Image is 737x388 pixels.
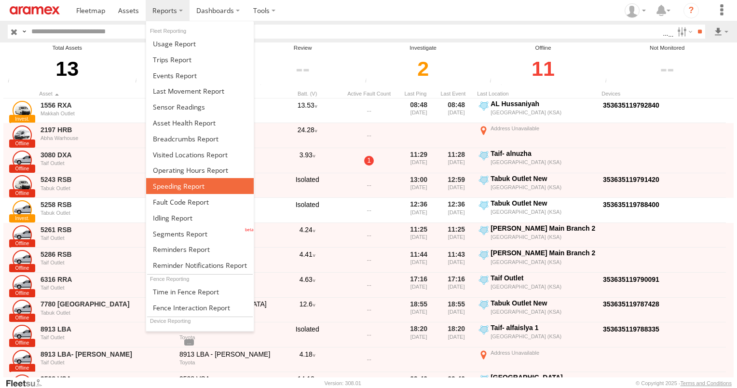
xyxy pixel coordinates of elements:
[439,90,473,97] div: Click to Sort
[146,115,254,131] a: Asset Health Report
[146,257,254,273] a: Service Reminder Notifications Report
[487,78,501,85] div: Assets that have not communicated at least once with the server in the last 48hrs
[278,124,336,147] div: 24.28
[439,199,473,222] div: 12:36 [DATE]
[603,276,659,283] a: Click to View Device Details
[477,149,598,172] label: Click to View Event Location
[184,339,194,346] span: View Asset Details to show all tags
[41,260,173,265] div: Taif Outlet
[477,274,598,297] label: Click to View Event Location
[41,125,173,134] a: 2197 HRB
[41,151,173,159] a: 3080 DXA
[13,300,32,319] a: Click to View Asset Details
[439,99,473,123] div: 08:48 [DATE]
[325,380,361,386] div: Version: 308.01
[402,149,436,172] div: 11:29 [DATE]
[146,52,254,68] a: Trips Report
[13,101,32,120] a: Click to View Asset Details
[402,90,436,97] div: Click to Sort
[491,159,596,166] div: [GEOGRAPHIC_DATA] (KSA)
[603,101,659,109] a: Click to View Device Details
[146,284,254,300] a: Time in Fences Report
[278,90,336,97] div: Batt. (V)
[477,99,598,123] label: Click to View Event Location
[402,299,436,322] div: 18:55 [DATE]
[13,325,32,344] a: Click to View Asset Details
[41,334,173,340] div: Taif Outlet
[603,201,659,208] a: Click to View Device Details
[278,99,336,123] div: 13.53
[41,300,173,308] a: 7780 [GEOGRAPHIC_DATA]
[41,175,173,184] a: 5243 RSB
[491,308,596,315] div: [GEOGRAPHIC_DATA] (KSA)
[340,90,398,97] div: Active Fault Count
[477,224,598,247] label: Click to View Event Location
[41,374,173,383] a: 9508 VSA
[439,174,473,197] div: 12:59 [DATE]
[402,249,436,272] div: 11:44 [DATE]
[477,249,598,272] label: Click to View Event Location
[5,44,129,52] div: Total Assets
[439,299,473,322] div: 18:55 [DATE]
[41,310,173,316] div: Tabuk Outlet
[491,323,596,332] div: Taif- alfaislya 1
[477,348,598,372] label: Click to View Event Location
[41,250,173,259] a: 5286 RSB
[402,99,436,123] div: 08:48 [DATE]
[20,25,28,39] label: Search Query
[39,90,174,97] div: Click to Sort
[13,225,32,245] a: Click to View Asset Details
[362,52,484,85] div: Click to filter by Investigate
[146,83,254,99] a: Last Movement Report
[402,174,436,197] div: 13:00 [DATE]
[278,149,336,172] div: 3.93
[132,78,147,85] div: Number of assets that have communicated at least once in the last 6hrs
[41,200,173,209] a: 5258 RSB
[5,52,129,85] div: 13
[146,326,254,342] a: Device Health Report
[491,299,596,307] div: Tabuk Outlet New
[477,174,598,197] label: Click to View Event Location
[13,125,32,145] a: Click to View Asset Details
[41,160,173,166] div: Taif Outlet
[146,147,254,163] a: Visited Locations Report
[146,68,254,83] a: Full Events Report
[477,299,598,322] label: Click to View Event Location
[491,259,596,265] div: [GEOGRAPHIC_DATA] (KSA)
[13,350,32,369] a: Click to View Asset Details
[636,380,732,386] div: © Copyright 2025 -
[146,131,254,147] a: Breadcrumbs Report
[439,224,473,247] div: 11:25 [DATE]
[487,44,600,52] div: Offline
[491,109,596,116] div: [GEOGRAPHIC_DATA] (KSA)
[13,275,32,294] a: Click to View Asset Details
[132,52,243,85] div: Click to filter by Online
[602,44,732,52] div: Not Monitored
[602,52,732,85] div: Click to filter by Not Monitored
[146,226,254,242] a: Segments Report
[179,350,273,359] div: 8913 LBA - [PERSON_NAME]
[487,52,600,85] div: Click to filter by Offline
[491,234,596,240] div: [GEOGRAPHIC_DATA] (KSA)
[10,6,60,14] img: aramex-logo.svg
[41,210,173,216] div: Tabuk Outlet
[13,151,32,170] a: Click to View Asset Details
[439,149,473,172] div: 11:28 [DATE]
[41,325,173,333] a: 8913 LBA
[146,300,254,316] a: Fence Interaction Report
[146,36,254,52] a: Usage Report
[41,185,173,191] div: Tabuk Outlet
[491,283,596,290] div: [GEOGRAPHIC_DATA] (KSA)
[477,323,598,346] label: Click to View Event Location
[603,300,659,308] a: Click to View Device Details
[41,235,173,241] div: Taif Outlet
[491,373,596,382] div: [GEOGRAPHIC_DATA]
[278,224,336,247] div: 4.24
[5,78,19,85] div: Total number of Enabled and Paused Assets
[402,323,436,346] div: 18:20 [DATE]
[491,149,596,158] div: Taif- alnuzha
[491,199,596,208] div: Tabuk Outlet New
[603,325,659,333] a: Click to View Device Details
[146,242,254,258] a: Reminders Report
[491,208,596,215] div: [GEOGRAPHIC_DATA] (KSA)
